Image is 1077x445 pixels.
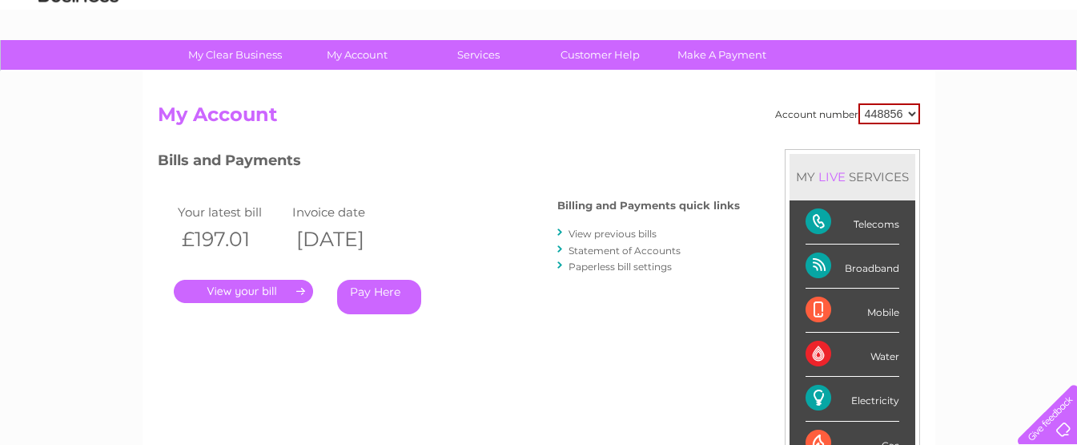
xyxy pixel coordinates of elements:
div: Water [806,333,899,377]
a: Contact [971,68,1010,80]
a: . [174,280,313,303]
a: Telecoms [880,68,928,80]
a: Energy [835,68,870,80]
th: £197.01 [174,223,289,256]
h2: My Account [158,103,920,134]
a: Make A Payment [656,40,788,70]
div: LIVE [815,169,849,184]
a: Blog [938,68,961,80]
a: Pay Here [337,280,421,314]
div: Mobile [806,289,899,333]
a: 0333 014 3131 [775,8,886,28]
div: Broadband [806,245,899,289]
a: Paperless bill settings [569,261,672,273]
a: View previous bills [569,228,657,240]
td: Invoice date [288,201,404,223]
img: logo.png [38,42,119,91]
a: Water [795,68,826,80]
h4: Billing and Payments quick links [557,200,740,212]
a: Log out [1024,68,1062,80]
td: Your latest bill [174,201,289,223]
th: [DATE] [288,223,404,256]
a: Customer Help [534,40,666,70]
a: My Clear Business [169,40,301,70]
div: Clear Business is a trading name of Verastar Limited (registered in [GEOGRAPHIC_DATA] No. 3667643... [161,9,918,78]
div: Electricity [806,377,899,421]
div: Telecoms [806,200,899,245]
div: MY SERVICES [790,154,915,200]
a: Statement of Accounts [569,245,681,257]
a: My Account [291,40,423,70]
h3: Bills and Payments [158,149,740,177]
div: Account number [775,103,920,124]
a: Services [412,40,545,70]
